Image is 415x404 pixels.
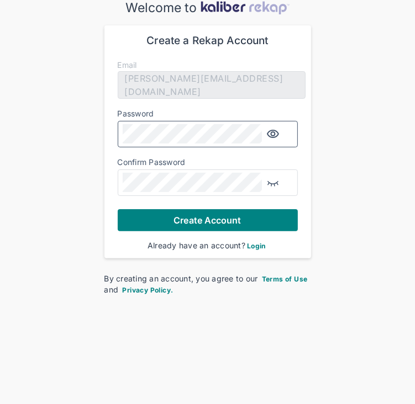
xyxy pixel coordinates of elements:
[262,275,308,283] span: Terms of Use
[118,157,186,167] label: Confirm Password
[260,274,309,283] a: Terms of Use
[123,286,174,294] span: Privacy Policy.
[118,240,298,251] div: Already have an account?
[118,109,154,118] label: Password
[266,176,280,189] img: eye-closed.fa43b6e4.svg
[121,285,175,294] a: Privacy Policy.
[247,242,266,250] span: Login
[118,71,306,99] div: [PERSON_NAME][EMAIL_ADDRESS][DOMAIN_NAME]
[174,215,241,226] span: Create Account
[245,241,267,250] a: Login
[118,209,298,231] button: Create Account
[118,61,298,70] div: Email
[266,127,280,141] img: eye.5242f845.svg
[118,34,298,47] div: Create a Rekap Account
[104,273,311,295] div: By creating an account, you agree to our and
